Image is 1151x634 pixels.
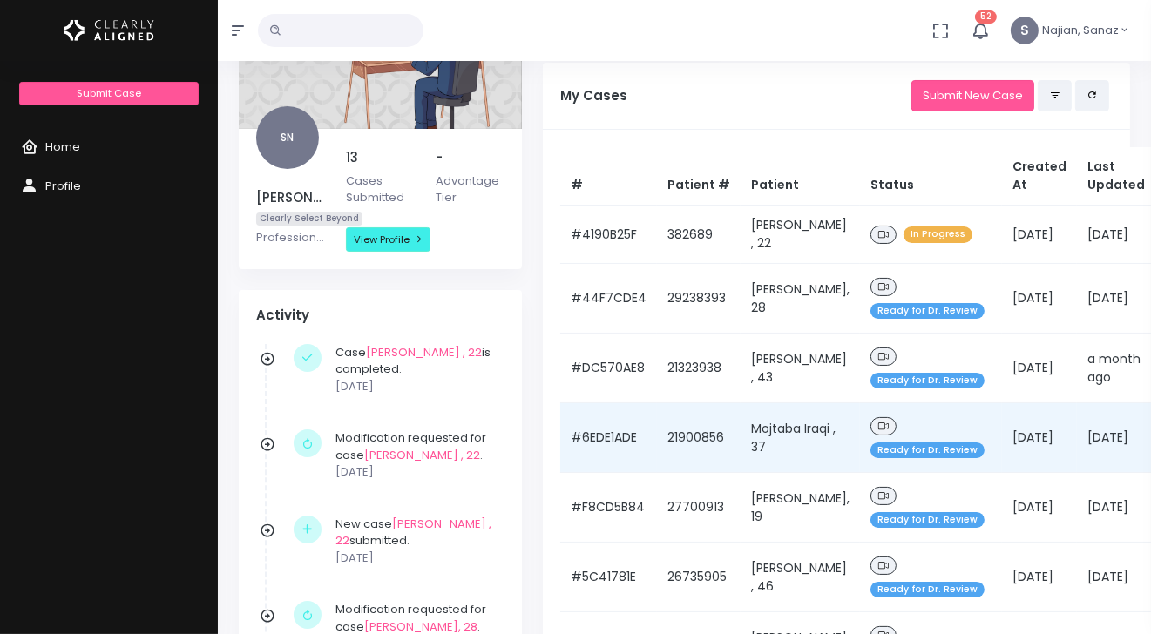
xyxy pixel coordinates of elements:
td: #DC570AE8 [560,334,657,403]
td: [PERSON_NAME] , 43 [741,334,860,403]
td: [DATE] [1002,543,1077,612]
h5: - [436,150,504,165]
th: Status [860,147,1002,206]
h5: 13 [346,150,415,165]
td: 26735905 [657,543,741,612]
div: Modification requested for case . [335,429,496,481]
h4: Activity [256,307,504,323]
a: [PERSON_NAME] , 22 [364,447,480,463]
h5: [PERSON_NAME] [256,190,325,206]
td: [PERSON_NAME], 19 [741,473,860,543]
a: Submit New Case [911,80,1034,112]
span: Home [45,138,80,155]
p: [DATE] [335,378,496,395]
td: [DATE] [1002,403,1077,473]
span: Ready for Dr. Review [870,582,985,598]
a: View Profile [346,227,430,252]
th: Created At [1002,147,1077,206]
a: Submit Case [19,82,198,105]
span: Profile [45,178,81,194]
td: [DATE] [1002,206,1077,264]
span: Ready for Dr. Review [870,373,985,389]
a: [PERSON_NAME] , 22 [335,516,491,550]
td: #6EDE1ADE [560,403,657,473]
td: [PERSON_NAME] , 46 [741,543,860,612]
p: [DATE] [335,463,496,481]
div: New case submitted. [335,516,496,567]
div: Case is completed. [335,344,496,395]
td: #4190B25F [560,206,657,264]
span: In Progress [904,226,972,243]
td: #44F7CDE4 [560,264,657,334]
h5: My Cases [560,88,911,104]
td: 29238393 [657,264,741,334]
p: Cases Submitted [346,172,415,206]
span: Clearly Select Beyond [256,212,362,226]
span: Submit Case [77,86,141,100]
p: [DATE] [335,550,496,567]
td: [PERSON_NAME], 28 [741,264,860,334]
img: Logo Horizontal [64,12,154,49]
p: Advantage Tier [436,172,504,206]
td: #F8CD5B84 [560,473,657,543]
td: [DATE] [1002,473,1077,543]
td: 382689 [657,206,741,264]
td: 27700913 [657,473,741,543]
td: #5C41781E [560,543,657,612]
th: # [560,147,657,206]
span: S [1011,17,1039,44]
span: 52 [975,10,997,24]
a: [PERSON_NAME] , 22 [366,344,482,361]
td: 21900856 [657,403,741,473]
span: Najian, Sanaz [1042,22,1119,39]
td: [DATE] [1002,264,1077,334]
td: [DATE] [1002,334,1077,403]
span: SN [256,106,319,169]
span: Ready for Dr. Review [870,512,985,529]
th: Patient # [657,147,741,206]
td: [PERSON_NAME] , 22 [741,206,860,264]
th: Patient [741,147,860,206]
span: Ready for Dr. Review [870,303,985,320]
td: Mojtaba Iraqi , 37 [741,403,860,473]
span: Ready for Dr. Review [870,442,985,459]
p: Professional [256,229,325,246]
td: 21323938 [657,334,741,403]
